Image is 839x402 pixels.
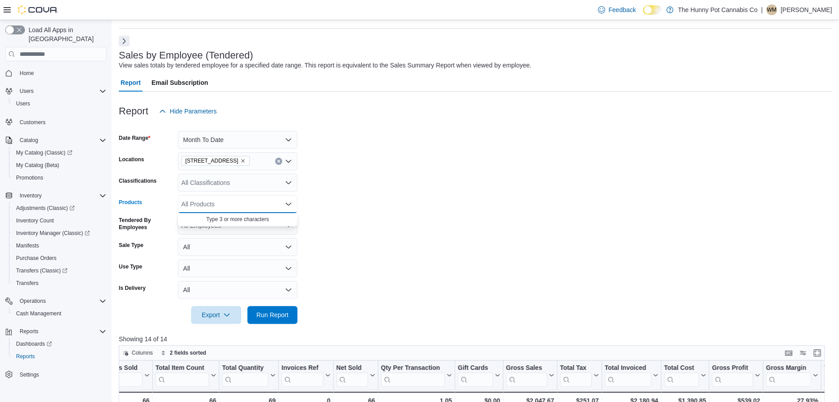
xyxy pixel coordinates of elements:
label: Is Delivery [119,285,146,292]
span: Home [16,67,106,79]
div: Net Sold [336,364,368,373]
a: Feedback [594,1,639,19]
label: Tendered By Employees [119,217,174,231]
span: Reports [13,351,106,362]
span: Inventory Count [13,215,106,226]
button: Type 3 or more characters [178,213,297,226]
div: Gift Cards [458,364,493,373]
a: Cash Management [13,308,65,319]
div: Waseem Mohammed [766,4,777,15]
button: Gross Profit [712,364,760,387]
div: Total Item Count [155,364,209,373]
div: Invoices Sold [97,364,142,387]
div: Invoices Ref [281,364,323,373]
button: Run Report [247,306,297,324]
a: Transfers [13,278,42,289]
label: Use Type [119,263,142,270]
div: Total Item Count [155,364,209,387]
button: Settings [2,368,110,381]
span: Operations [20,297,46,305]
button: Total Invoiced [605,364,658,387]
span: Reports [16,353,35,360]
label: Classifications [119,177,157,184]
button: Qty Per Transaction [381,364,452,387]
a: Customers [16,117,49,128]
button: Total Cost [664,364,706,387]
span: Catalog [20,137,38,144]
button: Gift Cards [458,364,500,387]
div: Total Invoiced [605,364,651,373]
div: Gross Margin [766,364,811,373]
a: Adjustments (Classic) [13,203,78,214]
input: Dark Mode [643,5,662,15]
button: My Catalog (Beta) [9,159,110,172]
span: Cash Management [13,308,106,319]
button: Transfers [9,277,110,289]
a: Inventory Manager (Classic) [13,228,93,239]
span: Home [20,70,34,77]
button: Purchase Orders [9,252,110,264]
div: Qty Per Transaction [381,364,445,387]
p: [PERSON_NAME] [781,4,832,15]
span: 2173 Yonge St [181,156,250,166]
a: Inventory Manager (Classic) [9,227,110,239]
a: Inventory Count [13,215,58,226]
div: Invoices Sold [97,364,142,373]
span: Settings [16,369,106,380]
button: Operations [2,295,110,307]
span: My Catalog (Classic) [13,147,106,158]
div: Invoices Ref [281,364,323,387]
span: Adjustments (Classic) [16,205,75,212]
button: Promotions [9,172,110,184]
span: Cash Management [16,310,61,317]
button: Invoices Sold [97,364,150,387]
button: Keyboard shortcuts [783,348,794,358]
a: Transfers (Classic) [9,264,110,277]
span: Users [16,86,106,96]
span: Load All Apps in [GEOGRAPHIC_DATA] [25,25,106,43]
span: Adjustments (Classic) [13,203,106,214]
button: Clear input [275,158,282,165]
p: | [761,4,763,15]
span: Reports [16,326,106,337]
div: Gross Sales [506,364,547,387]
button: Columns [119,348,156,358]
button: Catalog [2,134,110,147]
button: Display options [797,348,808,358]
div: Gross Sales [506,364,547,373]
a: Purchase Orders [13,253,60,264]
h3: Sales by Employee (Tendered) [119,50,253,61]
div: Gift Card Sales [458,364,493,387]
button: Open list of options [285,179,292,186]
button: All [178,260,297,277]
button: Total Quantity [222,364,275,387]
div: Total Quantity [222,364,268,387]
span: Reports [20,328,38,335]
span: Users [16,100,30,107]
span: Export [196,306,236,324]
span: Feedback [609,5,636,14]
span: Inventory Count [16,217,54,224]
button: Gross Margin [766,364,818,387]
a: Manifests [13,240,42,251]
span: Inventory [16,190,106,201]
button: Cash Management [9,307,110,320]
span: Transfers [13,278,106,289]
a: Adjustments (Classic) [9,202,110,214]
button: Month To Date [178,131,297,149]
span: Run Report [256,310,288,319]
div: Total Quantity [222,364,268,373]
button: Close list of options [285,201,292,208]
span: Promotions [13,172,106,183]
span: Manifests [16,242,39,249]
button: Customers [2,115,110,128]
span: Inventory [20,192,42,199]
button: Inventory [16,190,45,201]
span: 2 fields sorted [170,349,206,356]
button: Invoices Ref [281,364,330,387]
div: Gross Profit [712,364,753,387]
div: Total Invoiced [605,364,651,387]
h3: Report [119,106,148,117]
span: My Catalog (Beta) [16,162,59,169]
span: Settings [20,371,39,378]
